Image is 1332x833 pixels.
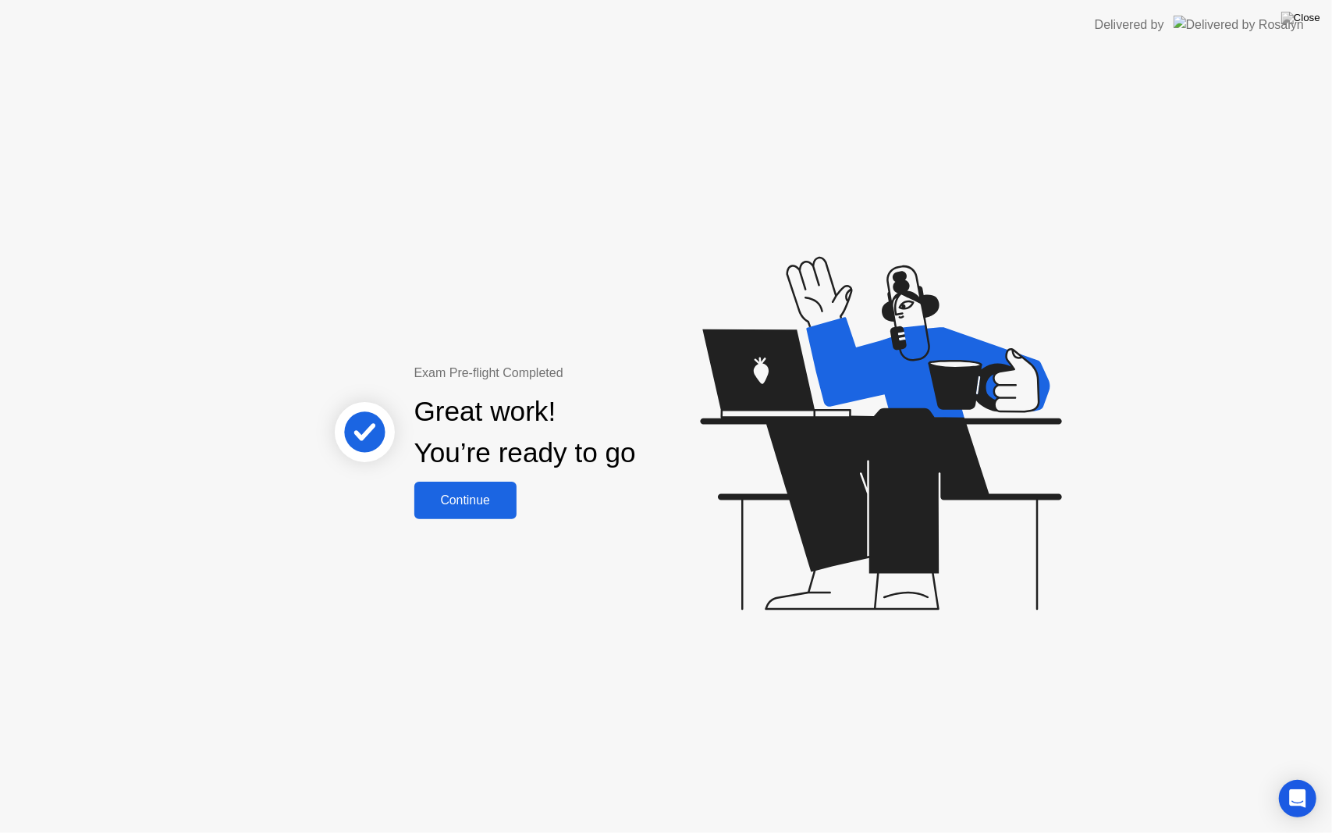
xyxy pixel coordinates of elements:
[1281,12,1320,24] img: Close
[414,482,517,519] button: Continue
[414,391,636,474] div: Great work! You’re ready to go
[414,364,737,383] div: Exam Pre-flight Completed
[1279,780,1316,817] div: Open Intercom Messenger
[1095,16,1164,34] div: Delivered by
[1174,16,1304,34] img: Delivered by Rosalyn
[419,493,512,507] div: Continue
